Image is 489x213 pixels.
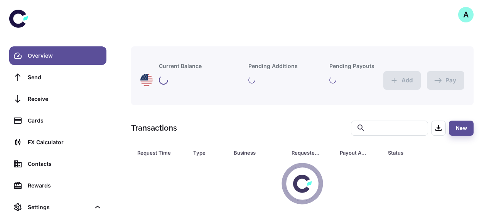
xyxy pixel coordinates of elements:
span: Payout Amount [340,147,379,158]
span: Type [193,147,224,158]
a: FX Calculator [9,133,106,152]
button: New [449,121,474,136]
div: Cards [28,116,102,125]
span: Requested Amount [292,147,330,158]
a: Contacts [9,155,106,173]
h6: Current Balance [159,62,202,70]
h6: Pending Payouts [329,62,374,70]
h6: Pending Additions [248,62,298,70]
div: Rewards [28,181,102,190]
a: Overview [9,46,106,65]
div: Request Time [137,147,174,158]
div: Status [388,147,436,158]
div: Receive [28,95,102,103]
div: Contacts [28,160,102,168]
div: FX Calculator [28,138,102,147]
a: Receive [9,90,106,108]
a: Send [9,68,106,87]
div: Payout Amount [340,147,369,158]
a: Rewards [9,176,106,195]
h1: Transactions [131,122,177,134]
a: Cards [9,111,106,130]
div: Requested Amount [292,147,320,158]
span: Request Time [137,147,184,158]
div: Settings [28,203,90,211]
div: Overview [28,51,102,60]
div: Send [28,73,102,82]
button: A [458,7,474,22]
span: Status [388,147,446,158]
div: Type [193,147,214,158]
